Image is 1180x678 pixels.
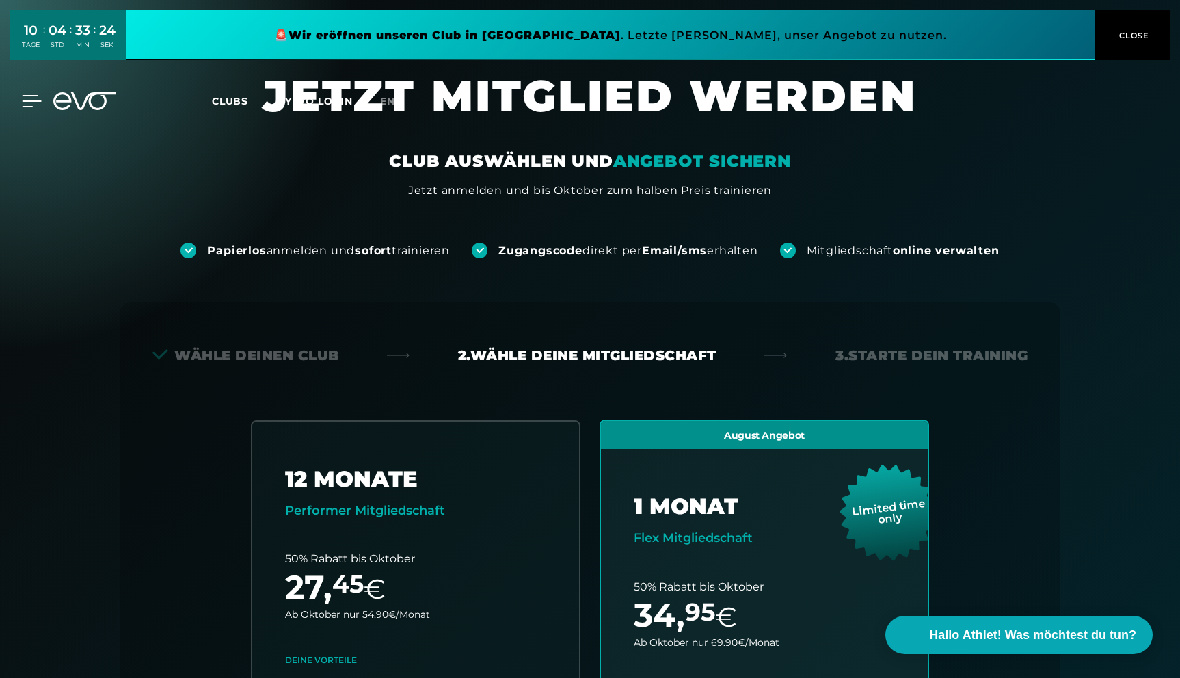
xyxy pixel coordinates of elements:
[212,94,276,107] a: Clubs
[212,95,248,107] span: Clubs
[355,244,392,257] strong: sofort
[613,151,791,171] em: ANGEBOT SICHERN
[885,616,1153,654] button: Hallo Athlet! Was möchtest du tun?
[276,95,353,107] a: MYEVO LOGIN
[389,150,790,172] div: CLUB AUSWÄHLEN UND
[807,243,1000,258] div: Mitgliedschaft
[70,22,72,58] div: :
[22,21,40,40] div: 10
[835,346,1028,365] div: 3. Starte dein Training
[498,243,757,258] div: direkt per erhalten
[207,243,450,258] div: anmelden und trainieren
[458,346,716,365] div: 2. Wähle deine Mitgliedschaft
[893,244,1000,257] strong: online verwalten
[1116,29,1149,42] span: CLOSE
[408,182,772,199] div: Jetzt anmelden und bis Oktober zum halben Preis trainieren
[1095,10,1170,60] button: CLOSE
[929,626,1136,645] span: Hallo Athlet! Was möchtest du tun?
[49,21,66,40] div: 04
[152,346,339,365] div: Wähle deinen Club
[99,40,116,50] div: SEK
[380,95,395,107] span: en
[75,21,90,40] div: 33
[75,40,90,50] div: MIN
[642,244,707,257] strong: Email/sms
[43,22,45,58] div: :
[99,21,116,40] div: 24
[49,40,66,50] div: STD
[380,94,412,109] a: en
[94,22,96,58] div: :
[498,244,582,257] strong: Zugangscode
[207,244,266,257] strong: Papierlos
[22,40,40,50] div: TAGE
